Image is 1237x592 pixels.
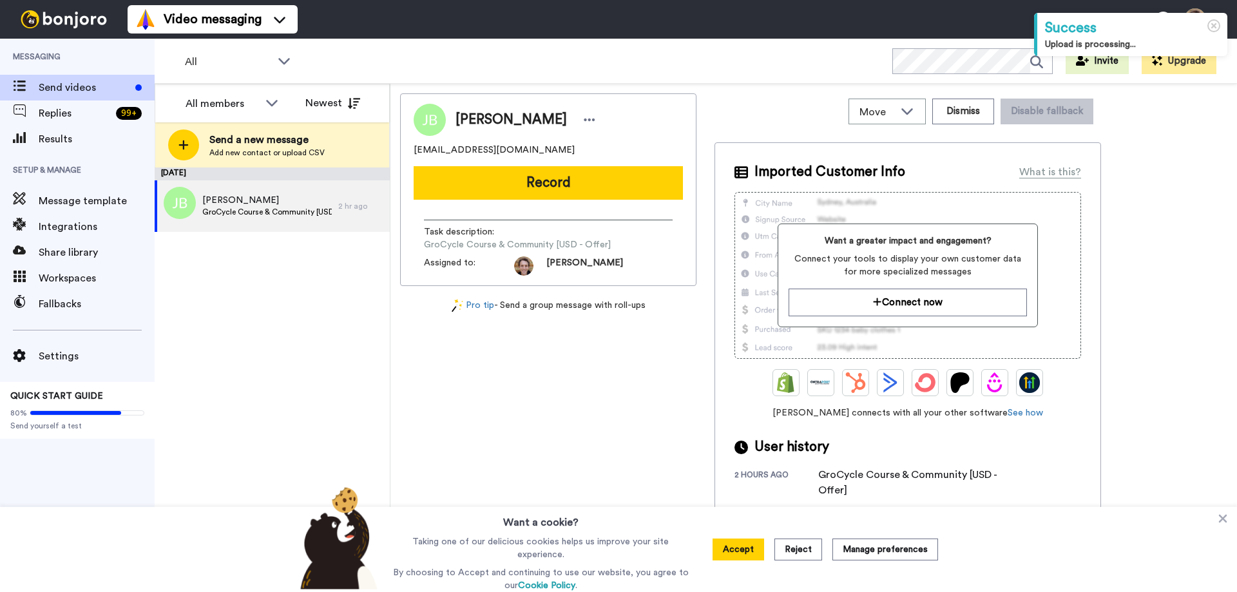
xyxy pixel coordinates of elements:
span: Replies [39,106,111,121]
div: 99 + [116,107,142,120]
span: QUICK START GUIDE [10,392,103,401]
div: What is this? [1019,164,1081,180]
span: 80% [10,408,27,418]
span: Results [39,131,155,147]
span: Send videos [39,80,130,95]
img: bear-with-cookie.png [289,486,384,589]
button: Manage preferences [832,539,938,560]
span: GroCycle Course & Community [USD - Offer] [202,207,332,217]
button: Invite [1066,48,1129,74]
span: [PERSON_NAME] [455,110,567,129]
div: Upload is processing... [1045,38,1220,51]
span: Video messaging [164,10,262,28]
img: Hubspot [845,372,866,393]
img: magic-wand.svg [452,299,463,312]
img: Shopify [776,372,796,393]
span: Imported Customer Info [754,162,905,182]
span: Connect your tools to display your own customer data for more specialized messages [789,253,1026,278]
button: Disable fallback [1001,99,1093,124]
span: [PERSON_NAME] connects with all your other software [734,406,1081,419]
div: [DATE] [155,167,390,180]
button: Connect now [789,289,1026,316]
span: Assigned to: [424,256,514,276]
span: Workspaces [39,271,155,286]
a: Cookie Policy [518,581,575,590]
div: All members [186,96,259,111]
span: Send a new message [209,132,325,148]
span: Send yourself a test [10,421,144,431]
span: Settings [39,349,155,364]
a: Pro tip [452,299,494,312]
button: Dismiss [932,99,994,124]
span: Task description : [424,225,514,238]
span: All [185,54,271,70]
img: ActiveCampaign [880,372,901,393]
a: See how [1008,408,1043,417]
span: Fallbacks [39,296,155,312]
h3: Want a cookie? [503,507,579,530]
span: Integrations [39,219,155,234]
button: Upgrade [1142,48,1216,74]
span: Move [859,104,894,120]
span: [EMAIL_ADDRESS][DOMAIN_NAME] [414,144,575,157]
img: Ontraport [810,372,831,393]
span: Add new contact or upload CSV [209,148,325,158]
span: [PERSON_NAME] [546,256,623,276]
div: Success [1045,18,1220,38]
div: GroCycle Course & Community [USD - Offer] [818,467,1024,498]
span: Message template [39,193,155,209]
button: Reject [774,539,822,560]
span: Share library [39,245,155,260]
button: Record [414,166,683,200]
button: Newest [296,90,370,116]
img: Patreon [950,372,970,393]
span: [PERSON_NAME] [202,194,332,207]
div: 2 hours ago [734,470,818,498]
p: Taking one of our delicious cookies helps us improve your site experience. [390,535,692,561]
img: Drip [984,372,1005,393]
span: GroCycle Course & Community [USD - Offer] [424,238,611,251]
button: Accept [713,539,764,560]
span: User history [754,437,829,457]
div: 2 hr ago [338,201,383,211]
img: bj-logo-header-white.svg [15,10,112,28]
img: Image of Julie Bannister [414,104,446,136]
p: By choosing to Accept and continuing to use our website, you agree to our . [390,566,692,592]
img: e73ce963-af64-4f34-a3d2-9acdfc157b43-1553003914.jpg [514,256,533,276]
img: vm-color.svg [135,9,156,30]
span: Want a greater impact and engagement? [789,234,1026,247]
div: - Send a group message with roll-ups [400,299,696,312]
img: ConvertKit [915,372,935,393]
img: GoHighLevel [1019,372,1040,393]
img: jb.png [164,187,196,219]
